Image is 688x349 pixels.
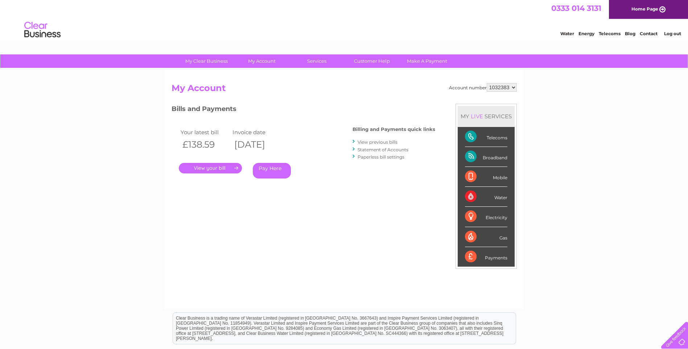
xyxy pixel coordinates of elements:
[342,54,402,68] a: Customer Help
[640,31,658,36] a: Contact
[231,137,283,152] th: [DATE]
[358,154,404,160] a: Paperless bill settings
[358,147,408,152] a: Statement of Accounts
[177,54,236,68] a: My Clear Business
[179,163,242,173] a: .
[599,31,621,36] a: Telecoms
[173,4,516,35] div: Clear Business is a trading name of Verastar Limited (registered in [GEOGRAPHIC_DATA] No. 3667643...
[465,207,507,227] div: Electricity
[172,104,435,116] h3: Bills and Payments
[664,31,681,36] a: Log out
[253,163,291,178] a: Pay Here
[465,127,507,147] div: Telecoms
[465,167,507,187] div: Mobile
[551,4,601,13] a: 0333 014 3131
[24,19,61,41] img: logo.png
[287,54,347,68] a: Services
[358,139,397,145] a: View previous bills
[172,83,517,97] h2: My Account
[179,127,231,137] td: Your latest bill
[465,227,507,247] div: Gas
[469,113,485,120] div: LIVE
[231,127,283,137] td: Invoice date
[397,54,457,68] a: Make A Payment
[449,83,517,92] div: Account number
[179,137,231,152] th: £138.59
[578,31,594,36] a: Energy
[465,187,507,207] div: Water
[458,106,515,127] div: MY SERVICES
[625,31,635,36] a: Blog
[465,147,507,167] div: Broadband
[353,127,435,132] h4: Billing and Payments quick links
[560,31,574,36] a: Water
[232,54,292,68] a: My Account
[465,247,507,267] div: Payments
